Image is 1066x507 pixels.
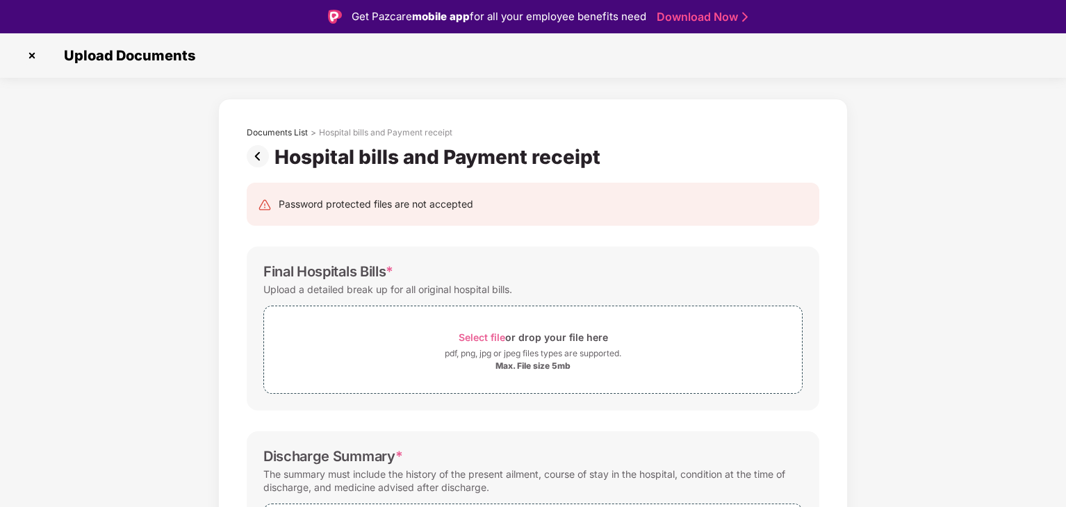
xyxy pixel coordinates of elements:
[263,280,512,299] div: Upload a detailed break up for all original hospital bills.
[352,8,646,25] div: Get Pazcare for all your employee benefits need
[495,360,571,372] div: Max. File size 5mb
[258,198,272,212] img: svg+xml;base64,PHN2ZyB4bWxucz0iaHR0cDovL3d3dy53My5vcmcvMjAwMC9zdmciIHdpZHRoPSIyNCIgaGVpZ2h0PSIyNC...
[311,127,316,138] div: >
[274,145,606,169] div: Hospital bills and Payment receipt
[742,10,748,24] img: Stroke
[657,10,744,24] a: Download Now
[459,331,505,343] span: Select file
[328,10,342,24] img: Logo
[247,145,274,167] img: svg+xml;base64,PHN2ZyBpZD0iUHJldi0zMngzMiIgeG1sbnM9Imh0dHA6Ly93d3cudzMub3JnLzIwMDAvc3ZnIiB3aWR0aD...
[50,47,202,64] span: Upload Documents
[21,44,43,67] img: svg+xml;base64,PHN2ZyBpZD0iQ3Jvc3MtMzJ4MzIiIHhtbG5zPSJodHRwOi8vd3d3LnczLm9yZy8yMDAwL3N2ZyIgd2lkdG...
[445,347,621,360] div: pdf, png, jpg or jpeg files types are supported.
[279,197,473,212] div: Password protected files are not accepted
[263,263,393,280] div: Final Hospitals Bills
[263,448,402,465] div: Discharge Summary
[412,10,470,23] strong: mobile app
[263,465,803,497] div: The summary must include the history of the present ailment, course of stay in the hospital, cond...
[264,317,802,383] span: Select fileor drop your file herepdf, png, jpg or jpeg files types are supported.Max. File size 5mb
[319,127,452,138] div: Hospital bills and Payment receipt
[247,127,308,138] div: Documents List
[459,328,608,347] div: or drop your file here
